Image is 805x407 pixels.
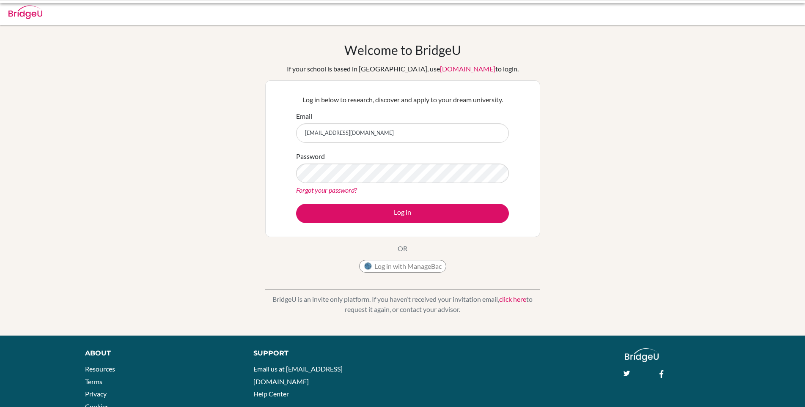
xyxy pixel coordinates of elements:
img: logo_white@2x-f4f0deed5e89b7ecb1c2cc34c3e3d731f90f0f143d5ea2071677605dd97b5244.png [625,348,659,362]
img: Bridge-U [8,5,42,19]
p: BridgeU is an invite only platform. If you haven’t received your invitation email, to request it ... [265,294,540,314]
a: Email us at [EMAIL_ADDRESS][DOMAIN_NAME] [253,365,343,385]
p: Log in below to research, discover and apply to your dream university. [296,95,509,105]
div: Support [253,348,393,358]
button: Log in [296,204,509,223]
a: Privacy [85,390,107,398]
button: Log in with ManageBac [359,260,446,273]
h1: Welcome to BridgeU [344,42,461,57]
label: Email [296,111,312,121]
a: Forgot your password? [296,186,357,194]
label: Password [296,151,325,161]
a: Terms [85,377,102,385]
div: If your school is based in [GEOGRAPHIC_DATA], use to login. [287,64,519,74]
a: Help Center [253,390,289,398]
p: OR [398,243,407,254]
a: click here [499,295,526,303]
a: [DOMAIN_NAME] [440,65,495,73]
div: About [85,348,234,358]
a: Resources [85,365,115,373]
